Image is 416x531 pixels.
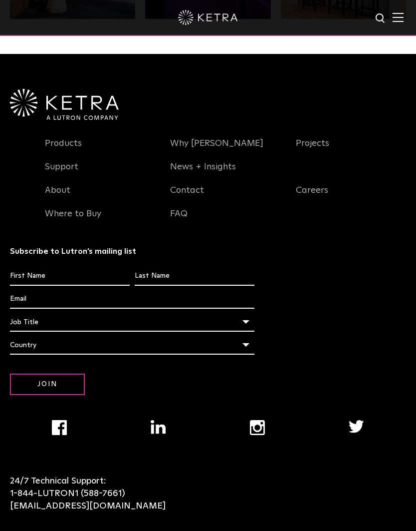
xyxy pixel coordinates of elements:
[45,185,70,208] a: About
[135,267,254,286] input: Last Name
[170,185,204,208] a: Contact
[151,420,166,434] img: linkedin
[45,138,82,161] a: Products
[10,374,85,395] input: Join
[10,502,166,511] a: [EMAIL_ADDRESS][DOMAIN_NAME]
[10,290,254,309] input: Email
[10,489,125,498] a: 1-844-LUTRON1 (588-7661)
[375,12,387,25] img: search icon
[45,161,78,184] a: Support
[45,137,406,184] div: Navigation Menu
[296,185,328,208] a: Careers
[170,138,263,161] a: Why [PERSON_NAME]
[296,138,329,161] a: Projects
[52,420,67,435] img: facebook
[10,246,406,257] h3: Subscribe to Lutron’s mailing list
[250,420,265,435] img: instagram
[45,184,406,231] div: Navigation Menu
[170,208,188,231] a: FAQ
[393,12,404,22] img: Hamburger%20Nav.svg
[10,475,406,513] p: 24/7 Technical Support:
[45,208,101,231] a: Where to Buy
[170,161,236,184] a: News + Insights
[10,313,254,332] div: Job Title
[10,89,119,120] img: Ketra-aLutronCo_White_RGB
[349,420,364,433] img: twitter
[178,10,238,25] img: ketra-logo-2019-white
[10,336,254,355] div: Country
[10,267,130,286] input: First Name
[10,420,406,475] div: Navigation Menu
